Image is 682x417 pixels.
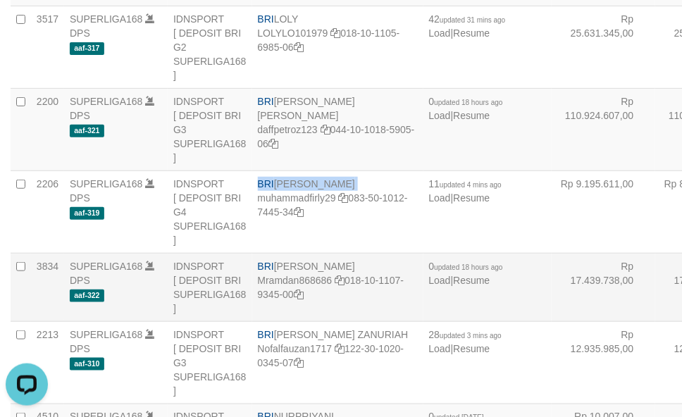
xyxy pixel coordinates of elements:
span: aaf-317 [70,42,104,54]
span: | [429,261,503,286]
span: updated 31 mins ago [440,16,505,24]
td: IDNSPORT [ DEPOSIT BRI SUPERLIGA168 ] [168,254,252,322]
td: 3834 [31,254,64,322]
a: SUPERLIGA168 [70,261,143,272]
td: IDNSPORT [ DEPOSIT BRI G3 SUPERLIGA168 ] [168,89,252,171]
span: aaf-310 [70,358,104,370]
span: aaf-319 [70,207,104,219]
span: 28 [429,329,502,340]
a: Copy 018101107934500 to clipboard [294,289,304,300]
a: Mramdan868686 [258,275,333,286]
td: Rp 110.924.607,00 [552,89,655,171]
span: updated 18 hours ago [435,99,503,106]
a: Load [429,275,451,286]
td: IDNSPORT [ DEPOSIT BRI G4 SUPERLIGA168 ] [168,171,252,254]
a: Copy 018101105698506 to clipboard [294,42,304,53]
td: IDNSPORT [ DEPOSIT BRI G2 SUPERLIGA168 ] [168,6,252,89]
a: SUPERLIGA168 [70,178,143,189]
span: 0 [429,261,503,272]
td: DPS [64,254,168,322]
td: [PERSON_NAME] [PERSON_NAME] 044-10-1018-5905-06 [252,89,423,171]
span: BRI [258,178,274,189]
span: aaf-322 [70,290,104,301]
td: 2206 [31,171,64,254]
span: updated 18 hours ago [435,263,503,271]
a: Resume [454,27,490,39]
a: Copy muhammadfirly29 to clipboard [339,192,349,204]
a: Copy LOLYLO101979 to clipboard [331,27,341,39]
td: LOLY 018-10-1105-6985-06 [252,6,423,89]
a: Load [429,192,451,204]
span: updated 3 mins ago [440,332,502,340]
td: IDNSPORT [ DEPOSIT BRI G3 SUPERLIGA168 ] [168,322,252,404]
span: aaf-321 [70,125,104,137]
a: Resume [454,192,490,204]
span: 42 [429,13,506,25]
span: updated 4 mins ago [440,181,502,189]
td: DPS [64,6,168,89]
td: [PERSON_NAME] 083-50-1012-7445-34 [252,171,423,254]
td: Rp 25.631.345,00 [552,6,655,89]
span: | [429,13,506,39]
span: 0 [429,96,503,107]
td: 2200 [31,89,64,171]
span: | [429,96,503,121]
a: Copy 122301020034507 to clipboard [294,357,304,368]
a: Copy Nofalfauzan1717 to clipboard [335,343,345,354]
a: Copy 083501012744534 to clipboard [294,206,304,218]
span: | [429,178,502,204]
a: Load [429,110,451,121]
a: Load [429,27,451,39]
td: DPS [64,322,168,404]
span: BRI [258,96,274,107]
td: Rp 9.195.611,00 [552,171,655,254]
span: 11 [429,178,502,189]
a: Copy daffpetroz123 to clipboard [321,124,330,135]
a: Load [429,343,451,354]
a: Resume [454,343,490,354]
td: [PERSON_NAME] ZANURIAH 122-30-1020-0345-07 [252,322,423,404]
button: Open LiveChat chat widget [6,6,48,48]
a: Copy 044101018590506 to clipboard [268,138,278,149]
td: Rp 17.439.738,00 [552,254,655,322]
a: SUPERLIGA168 [70,329,143,340]
td: 2213 [31,322,64,404]
span: BRI [258,261,274,272]
td: 3517 [31,6,64,89]
a: Resume [454,110,490,121]
a: Resume [454,275,490,286]
span: BRI [258,13,274,25]
td: Rp 12.935.985,00 [552,322,655,404]
a: Nofalfauzan1717 [258,343,333,354]
a: Copy Mramdan868686 to clipboard [335,275,345,286]
a: muhammadfirly29 [258,192,336,204]
a: SUPERLIGA168 [70,13,143,25]
a: LOLYLO101979 [258,27,328,39]
a: SUPERLIGA168 [70,96,143,107]
td: DPS [64,89,168,171]
span: BRI [258,329,274,340]
td: DPS [64,171,168,254]
span: | [429,329,502,354]
a: daffpetroz123 [258,124,318,135]
td: [PERSON_NAME] 018-10-1107-9345-00 [252,254,423,322]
